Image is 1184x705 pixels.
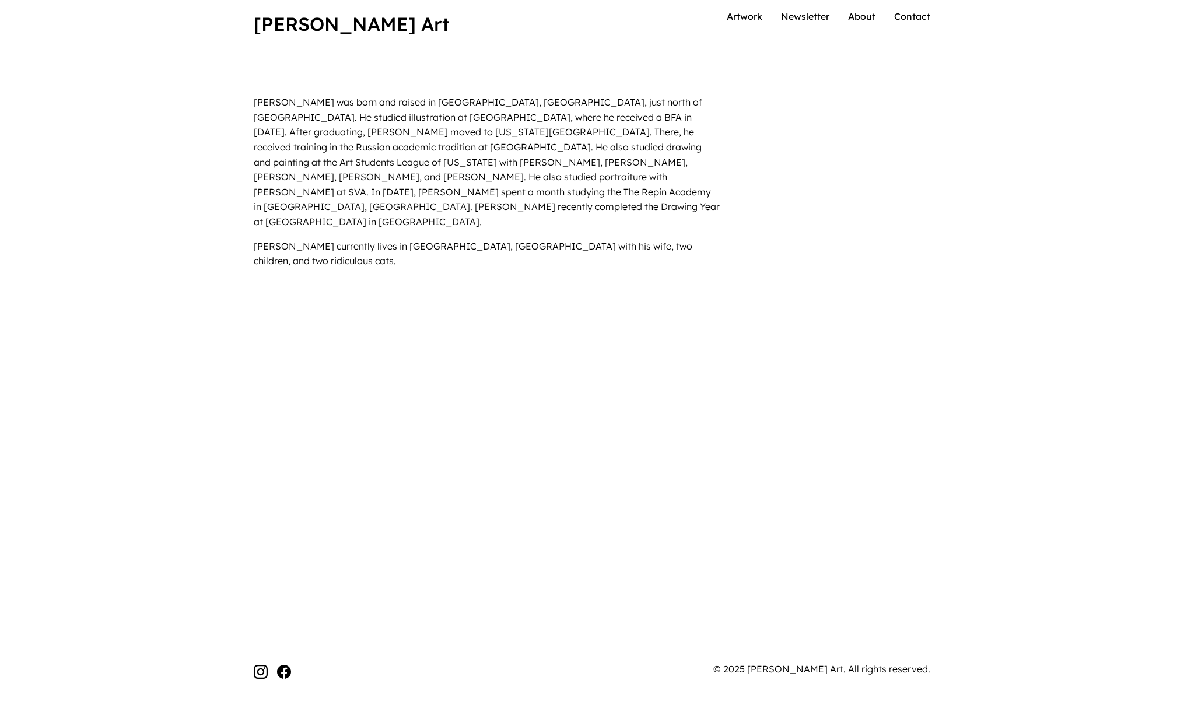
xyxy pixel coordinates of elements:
a: About [848,10,875,22]
a: [PERSON_NAME] Art [254,12,449,36]
p: [PERSON_NAME] was born and raised in [GEOGRAPHIC_DATA], [GEOGRAPHIC_DATA], just north of [GEOGRAP... [254,95,720,229]
a: Newsletter [781,10,829,22]
a: Artwork [727,10,762,22]
a: Contact [894,10,930,22]
p: [PERSON_NAME] currently lives in [GEOGRAPHIC_DATA], [GEOGRAPHIC_DATA] with his wife, two children... [254,239,720,269]
p: © 2025 [PERSON_NAME] Art. All rights reserved. [713,662,930,677]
